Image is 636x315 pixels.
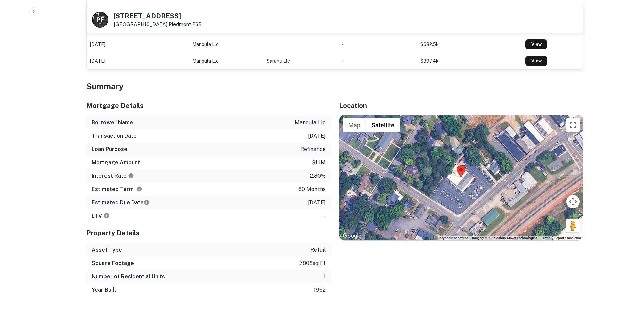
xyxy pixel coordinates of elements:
[472,236,537,240] span: Imagery ©2025 Airbus, Maxar Technologies
[308,132,326,140] p: [DATE]
[341,232,363,240] img: Google
[144,199,150,205] svg: Estimate is based on a standard schedule for this type of loan.
[96,15,103,24] p: P F
[525,39,547,49] a: View
[92,132,137,140] h6: Transaction Date
[439,236,468,240] button: Keyboard shortcuts
[310,246,326,254] p: retail
[87,3,189,19] td: [DATE]
[92,199,150,207] h6: Estimated Due Date
[308,199,326,207] p: [DATE]
[92,172,134,180] h6: Interest Rate
[114,13,202,19] h5: [STREET_ADDRESS]
[554,236,581,240] a: Report a map error
[92,259,134,267] h6: Square Footage
[189,36,263,53] td: manoula llc
[92,145,127,153] h6: Loan Purpose
[92,273,165,281] h6: Number of Residential Units
[338,53,417,69] td: -
[86,228,331,238] h5: Property Details
[566,195,580,208] button: Map camera controls
[525,56,547,66] a: View
[366,118,400,132] button: Show satellite imagery
[92,286,116,294] h6: Year Built
[295,119,326,127] p: manoula llc
[298,185,326,193] p: 60 months
[417,36,522,53] td: $682.5k
[541,236,550,240] a: Terms
[324,273,326,281] p: 1
[341,232,363,240] a: Open this area in Google Maps (opens a new window)
[92,119,133,127] h6: Borrower Name
[339,101,583,111] h5: Location
[92,159,140,167] h6: Mortgage Amount
[310,172,326,180] p: 2.80%
[189,3,263,19] td: manoula llc
[169,21,202,27] a: Piedmont FSB
[566,219,580,232] button: Drag Pegman onto the map to open Street View
[263,53,339,69] td: saranti llc
[87,53,189,69] td: [DATE]
[314,286,326,294] p: 1962
[312,159,326,167] p: $1.1m
[92,212,110,220] h6: LTV
[343,118,366,132] button: Show street map
[338,36,417,53] td: -
[338,3,417,19] td: -
[299,259,326,267] p: 7808 sq ft
[566,118,580,132] button: Toggle fullscreen view
[603,262,636,294] iframe: Chat Widget
[417,3,522,19] td: $1.3M
[136,186,142,192] svg: Term is based on a standard schedule for this type of loan.
[87,36,189,53] td: [DATE]
[86,80,583,92] h4: Summary
[300,145,326,153] p: refinance
[103,213,110,219] svg: LTVs displayed on the website are for informational purposes only and may be reported incorrectly...
[128,173,134,179] svg: The interest rates displayed on the website are for informational purposes only and may be report...
[92,246,122,254] h6: Asset Type
[92,185,142,193] h6: Estimated Term
[114,21,202,27] p: [GEOGRAPHIC_DATA]
[417,53,522,69] td: $397.4k
[189,53,263,69] td: manoula llc
[324,212,326,220] p: -
[86,101,331,111] h5: Mortgage Details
